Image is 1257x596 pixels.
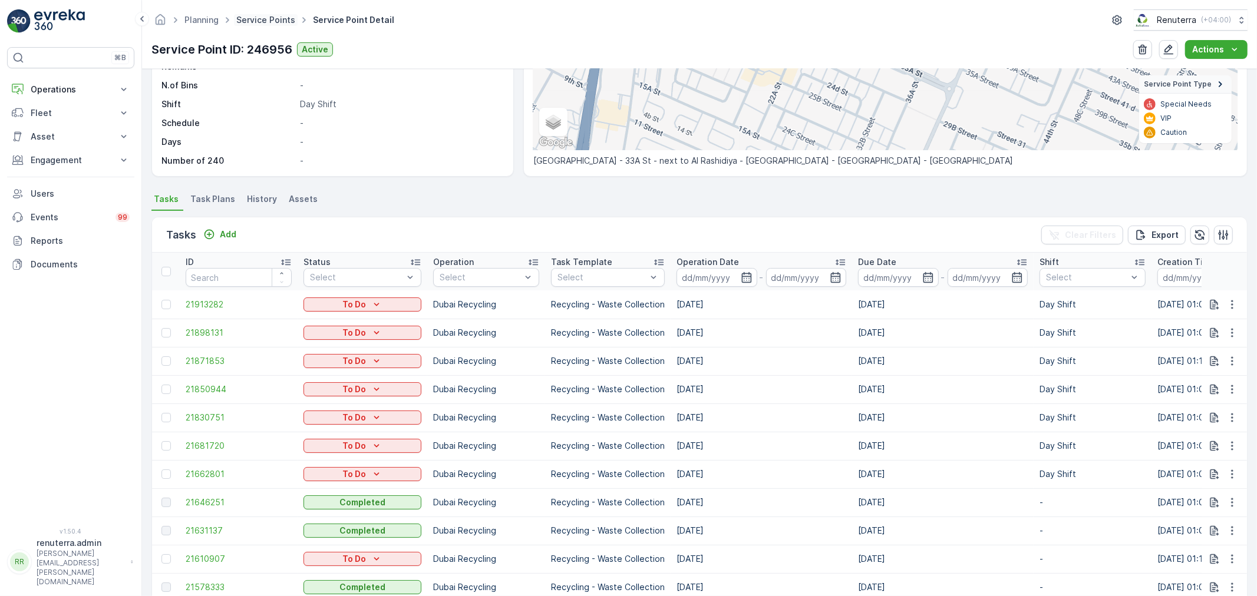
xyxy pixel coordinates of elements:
[551,553,665,565] p: Recycling - Waste Collection
[31,84,111,95] p: Operations
[161,582,171,592] div: Toggle Row Selected
[303,256,331,268] p: Status
[1134,9,1248,31] button: Renuterra(+04:00)
[342,327,366,339] p: To Do
[31,107,111,119] p: Fleet
[1192,44,1224,55] p: Actions
[161,469,171,479] div: Toggle Row Selected
[114,53,126,62] p: ⌘B
[1040,525,1146,537] p: -
[339,496,385,508] p: Completed
[303,439,421,453] button: To Do
[858,268,939,287] input: dd/mm/yyyy
[536,135,575,150] a: Open this area in Google Maps (opens a new window)
[300,80,501,91] p: -
[186,256,194,268] p: ID
[37,537,125,549] p: renuterra.admin
[551,299,665,310] p: Recycling - Waste Collection
[31,259,130,270] p: Documents
[1157,256,1216,268] p: Creation Time
[339,581,385,593] p: Completed
[303,524,421,538] button: Completed
[1040,581,1146,593] p: -
[948,268,1028,287] input: dd/mm/yyyy
[186,581,292,593] a: 21578333
[10,552,29,571] div: RR
[1040,553,1146,565] p: -
[671,403,852,432] td: [DATE]
[1157,268,1238,287] input: dd/mm/yyyy
[7,101,134,125] button: Fleet
[7,537,134,587] button: RRrenuterra.admin[PERSON_NAME][EMAIL_ADDRESS][PERSON_NAME][DOMAIN_NAME]
[1040,355,1146,367] p: Day Shift
[161,328,171,337] div: Toggle Row Selected
[852,516,1034,545] td: [DATE]
[1152,229,1179,241] p: Export
[941,270,945,284] p: -
[1134,14,1152,27] img: Screenshot_2024-07-26_at_13.33.01.png
[186,496,292,508] span: 21646251
[533,155,1238,167] p: [GEOGRAPHIC_DATA] - 33A St - next to Al Rashidiya - [GEOGRAPHIC_DATA] - [GEOGRAPHIC_DATA] - [GEOG...
[1160,114,1172,123] p: VIP
[302,44,328,55] p: Active
[852,290,1034,319] td: [DATE]
[433,412,539,423] p: Dubai Recycling
[677,256,739,268] p: Operation Date
[190,193,235,205] span: Task Plans
[671,432,852,460] td: [DATE]
[303,326,421,340] button: To Do
[1139,75,1232,94] summary: Service Point Type
[303,410,421,425] button: To Do
[31,188,130,200] p: Users
[186,468,292,480] a: 21662801
[671,347,852,375] td: [DATE]
[186,327,292,339] a: 21898131
[34,9,85,33] img: logo_light-DOdMpM7g.png
[1157,14,1196,26] p: Renuterra
[433,553,539,565] p: Dubai Recycling
[220,229,236,240] p: Add
[433,581,539,593] p: Dubai Recycling
[303,495,421,509] button: Completed
[766,268,847,287] input: dd/mm/yyyy
[186,440,292,452] a: 21681720
[1040,440,1146,452] p: Day Shift
[303,382,421,396] button: To Do
[186,412,292,423] a: 21830751
[166,227,196,243] p: Tasks
[236,15,295,25] a: Service Points
[342,299,366,310] p: To Do
[311,14,397,26] span: Service Point Detail
[7,528,134,535] span: v 1.50.4
[31,131,111,143] p: Asset
[186,299,292,310] a: 21913282
[186,525,292,537] a: 21631137
[1128,226,1186,244] button: Export
[37,549,125,587] p: [PERSON_NAME][EMAIL_ADDRESS][PERSON_NAME][DOMAIN_NAME]
[300,155,501,167] p: -
[161,385,171,394] div: Toggle Row Selected
[7,78,134,101] button: Operations
[440,271,521,283] p: Select
[342,383,366,395] p: To Do
[852,375,1034,403] td: [DATE]
[339,525,385,537] p: Completed
[31,211,108,223] p: Events
[671,290,852,319] td: [DATE]
[161,526,171,535] div: Toggle Row Selected
[852,460,1034,488] td: [DATE]
[184,15,219,25] a: Planning
[551,496,665,508] p: Recycling - Waste Collection
[118,213,127,222] p: 99
[1040,383,1146,395] p: Day Shift
[1040,468,1146,480] p: Day Shift
[186,383,292,395] span: 21850944
[852,319,1034,347] td: [DATE]
[161,80,295,91] p: N.of Bins
[289,193,318,205] span: Assets
[342,468,366,480] p: To Do
[300,117,501,129] p: -
[852,403,1034,432] td: [DATE]
[303,580,421,594] button: Completed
